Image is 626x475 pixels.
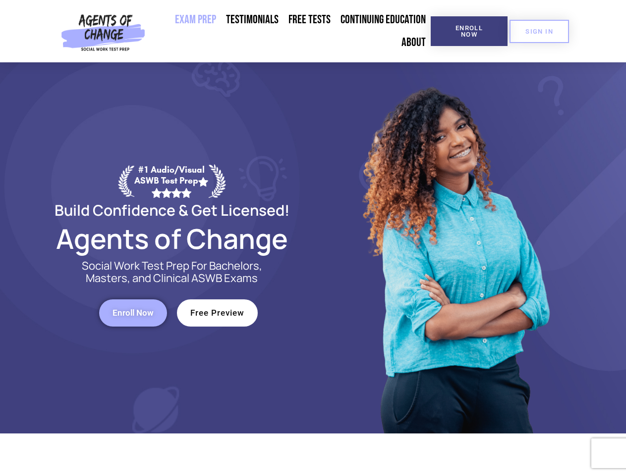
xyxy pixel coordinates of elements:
a: Free Tests [284,8,336,31]
a: Continuing Education [336,8,431,31]
a: About [397,31,431,54]
a: Exam Prep [170,8,221,31]
div: #1 Audio/Visual ASWB Test Prep [134,164,209,197]
span: Enroll Now [447,25,492,38]
h2: Agents of Change [31,227,313,250]
p: Social Work Test Prep For Bachelors, Masters, and Clinical ASWB Exams [70,260,274,285]
span: SIGN IN [525,28,553,35]
a: Testimonials [221,8,284,31]
img: Website Image 1 (1) [355,62,554,433]
h2: Build Confidence & Get Licensed! [31,203,313,217]
a: Enroll Now [99,299,167,327]
a: Enroll Now [431,16,508,46]
span: Free Preview [190,309,244,317]
a: SIGN IN [510,20,569,43]
nav: Menu [149,8,431,54]
span: Enroll Now [113,309,154,317]
a: Free Preview [177,299,258,327]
